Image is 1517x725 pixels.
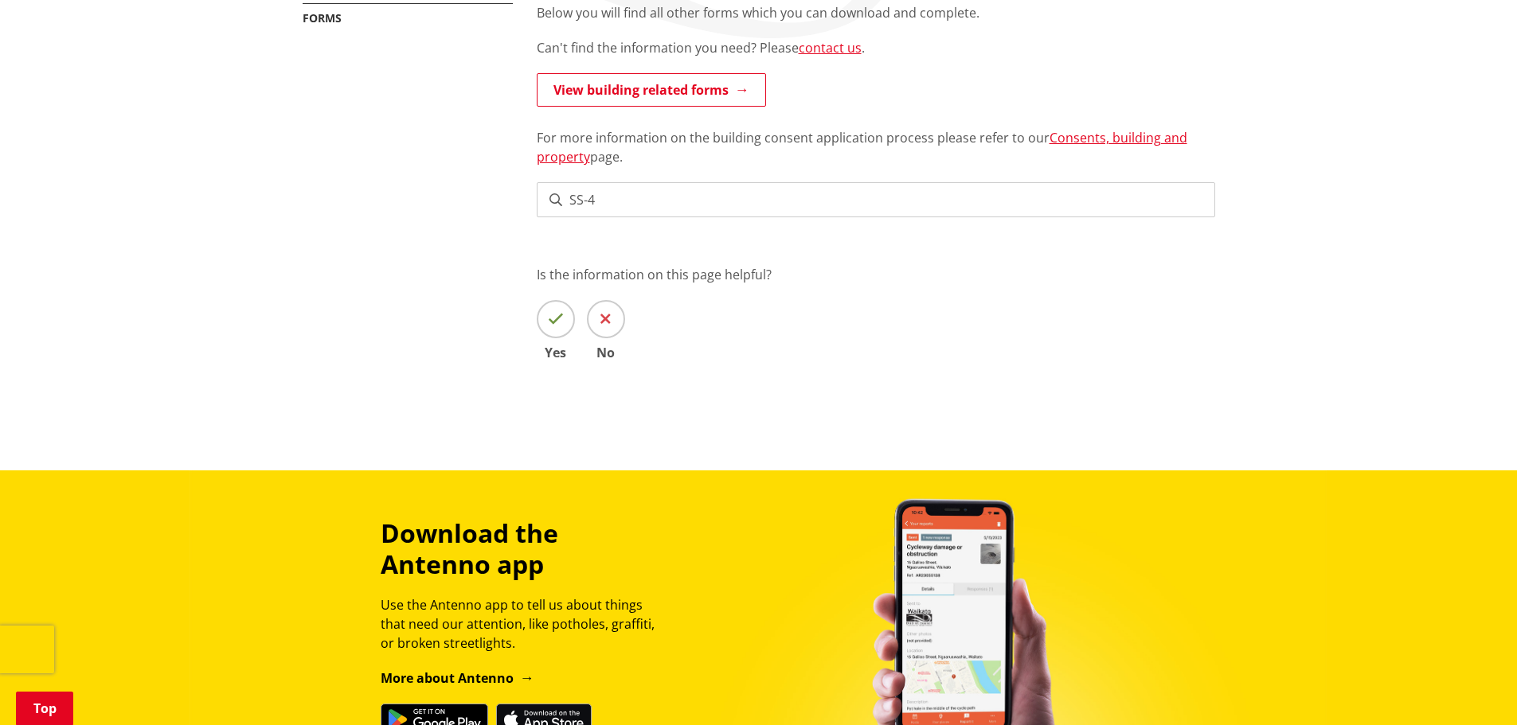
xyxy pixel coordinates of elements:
p: Use the Antenno app to tell us about things that need our attention, like potholes, graffiti, or ... [381,595,669,653]
p: For more information on the building consent application process please refer to our page. [537,109,1215,166]
a: View building related forms [537,73,766,107]
a: Consents, building and property [537,129,1187,166]
a: Forms [303,10,342,25]
input: Search applications [537,182,1215,217]
a: Top [16,692,73,725]
iframe: Messenger Launcher [1444,658,1501,715]
a: More about Antenno [381,669,534,687]
p: Can't find the information you need? Please . [537,38,1215,57]
a: contact us [799,39,862,57]
p: Below you will find all other forms which you can download and complete. [537,3,1215,22]
span: Yes [537,346,575,359]
p: Is the information on this page helpful? [537,265,1215,284]
span: No [587,346,625,359]
h3: Download the Antenno app [381,518,669,579]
